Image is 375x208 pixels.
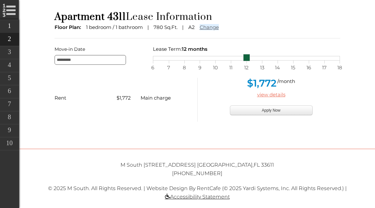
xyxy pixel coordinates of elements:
span: 12 [243,63,250,72]
span: /month [277,78,295,84]
span: 15 [290,63,296,72]
span: $1,772 [117,95,131,101]
label: Move-in Date [55,45,143,53]
a: view details [257,91,285,98]
span: 1 bedroom / 1 bathroom [86,24,143,30]
a: [PHONE_NUMBER] [172,170,222,176]
div: Main charge [136,94,197,102]
span: Apartment 4311 [55,11,126,23]
span: 7 [166,63,172,72]
span: 13 [259,63,265,72]
span: $1,772 [247,77,276,89]
h1: Lease Information [55,11,340,23]
a: Accessibility Statement [165,194,230,200]
div: Rent [50,94,111,102]
span: 11 [228,63,234,72]
input: Move-in Date edit selected 8/19/2025 [55,55,126,65]
span: 33611 [261,162,274,168]
span: 9 [196,63,203,72]
span: 8 [181,63,188,72]
div: © 2025 M South. All Rights Reserved. | Website Design by RentCafe (© 2025 Yardi Systems, Inc. All... [45,181,350,204]
span: 10 [212,63,219,72]
span: 6 [150,63,156,72]
div: Lease Term: [153,45,340,53]
a: M South [STREET_ADDRESS] [GEOGRAPHIC_DATA],FL 33611 [120,162,274,168]
span: 18 [336,63,343,72]
span: 17 [321,63,328,72]
button: Apply Now [230,105,313,115]
span: [STREET_ADDRESS] [144,162,196,168]
span: Floor Plan: [55,24,81,30]
span: Sq.Ft. [164,24,178,30]
a: Change [200,24,219,30]
span: 780 [154,24,163,30]
span: [GEOGRAPHIC_DATA] [197,162,253,168]
span: 12 months [182,46,207,52]
span: A2 [188,24,195,30]
span: M South [120,162,142,168]
span: , [144,162,274,168]
span: 14 [274,63,281,72]
span: FL [254,162,260,168]
span: 16 [306,63,312,72]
